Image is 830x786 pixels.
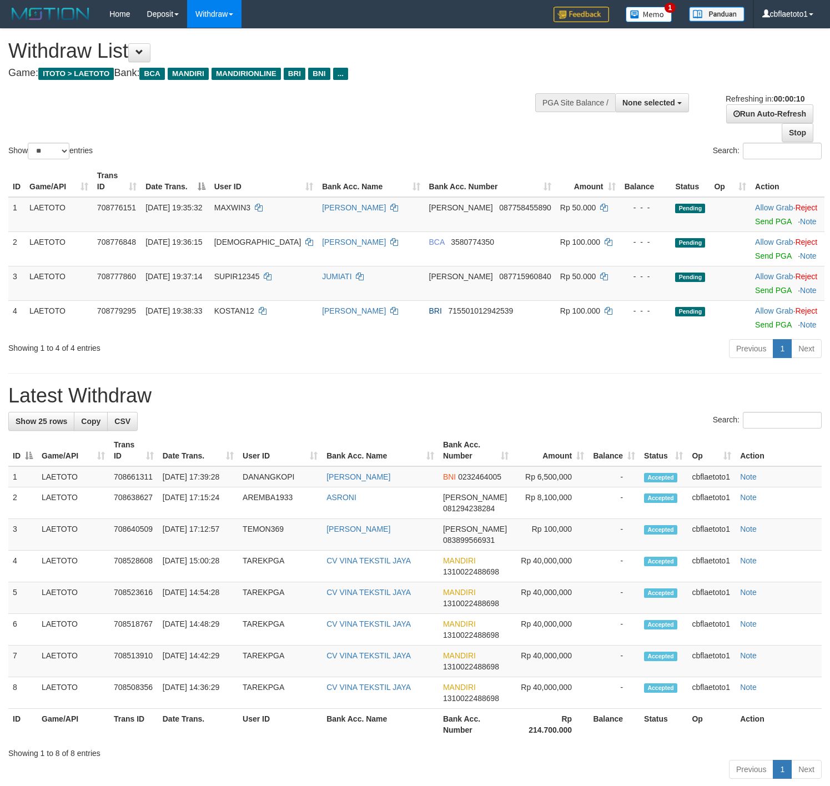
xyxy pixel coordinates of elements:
[625,236,667,248] div: - - -
[751,165,824,197] th: Action
[755,238,795,246] span: ·
[443,683,476,692] span: MANDIRI
[795,238,817,246] a: Reject
[318,165,424,197] th: Bank Acc. Name: activate to sort column ascending
[740,525,757,533] a: Note
[326,525,390,533] a: [PERSON_NAME]
[322,203,386,212] a: [PERSON_NAME]
[644,493,677,503] span: Accepted
[626,7,672,22] img: Button%20Memo.svg
[458,472,501,481] span: Copy 0232464005 to clipboard
[37,435,109,466] th: Game/API: activate to sort column ascending
[28,143,69,159] select: Showentries
[513,519,588,551] td: Rp 100,000
[755,272,793,281] a: Allow Grab
[425,165,556,197] th: Bank Acc. Number: activate to sort column ascending
[625,271,667,282] div: - - -
[145,272,202,281] span: [DATE] 19:37:14
[773,760,792,779] a: 1
[644,652,677,661] span: Accepted
[625,202,667,213] div: - - -
[238,551,322,582] td: TAREKPGA
[74,412,108,431] a: Copy
[513,614,588,646] td: Rp 40,000,000
[443,536,495,545] span: Copy 083899566931 to clipboard
[675,238,705,248] span: Pending
[114,417,130,426] span: CSV
[499,203,551,212] span: Copy 087758455890 to clipboard
[158,466,238,487] td: [DATE] 17:39:28
[755,306,795,315] span: ·
[238,646,322,677] td: TAREKPGA
[107,412,138,431] a: CSV
[443,662,499,671] span: Copy 1310022488698 to clipboard
[644,620,677,629] span: Accepted
[37,519,109,551] td: LAETOTO
[560,203,596,212] span: Rp 50.000
[8,300,25,335] td: 4
[740,651,757,660] a: Note
[588,709,640,740] th: Balance
[8,677,37,709] td: 8
[37,487,109,519] td: LAETOTO
[326,683,411,692] a: CV VINA TEKSTIL JAYA
[443,525,507,533] span: [PERSON_NAME]
[751,300,824,335] td: ·
[109,551,158,582] td: 708528608
[588,614,640,646] td: -
[513,466,588,487] td: Rp 6,500,000
[158,519,238,551] td: [DATE] 17:12:57
[16,417,67,426] span: Show 25 rows
[8,412,74,431] a: Show 25 rows
[800,217,817,226] a: Note
[773,339,792,358] a: 1
[791,339,822,358] a: Next
[8,582,37,614] td: 5
[687,614,736,646] td: cbflaetoto1
[109,487,158,519] td: 708638627
[145,203,202,212] span: [DATE] 19:35:32
[588,519,640,551] td: -
[755,272,795,281] span: ·
[25,231,93,266] td: LAETOTO
[615,93,689,112] button: None selected
[8,487,37,519] td: 2
[755,251,791,260] a: Send PGA
[588,435,640,466] th: Balance: activate to sort column ascending
[736,709,822,740] th: Action
[443,493,507,502] span: [PERSON_NAME]
[238,582,322,614] td: TAREKPGA
[145,306,202,315] span: [DATE] 19:38:33
[795,306,817,315] a: Reject
[751,231,824,266] td: ·
[97,272,136,281] span: 708777860
[158,614,238,646] td: [DATE] 14:48:29
[238,435,322,466] th: User ID: activate to sort column ascending
[238,709,322,740] th: User ID
[675,307,705,316] span: Pending
[109,646,158,677] td: 708513910
[25,197,93,232] td: LAETOTO
[326,493,356,502] a: ASRONI
[513,551,588,582] td: Rp 40,000,000
[755,203,793,212] a: Allow Grab
[743,412,822,429] input: Search:
[8,338,338,354] div: Showing 1 to 4 of 4 entries
[687,435,736,466] th: Op: activate to sort column ascending
[158,435,238,466] th: Date Trans.: activate to sort column ascending
[8,709,37,740] th: ID
[755,203,795,212] span: ·
[37,614,109,646] td: LAETOTO
[513,709,588,740] th: Rp 214.700.000
[333,68,348,80] span: ...
[800,286,817,295] a: Note
[8,197,25,232] td: 1
[8,266,25,300] td: 3
[755,320,791,329] a: Send PGA
[588,677,640,709] td: -
[37,466,109,487] td: LAETOTO
[644,683,677,693] span: Accepted
[158,582,238,614] td: [DATE] 14:54:28
[443,472,456,481] span: BNI
[158,709,238,740] th: Date Trans.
